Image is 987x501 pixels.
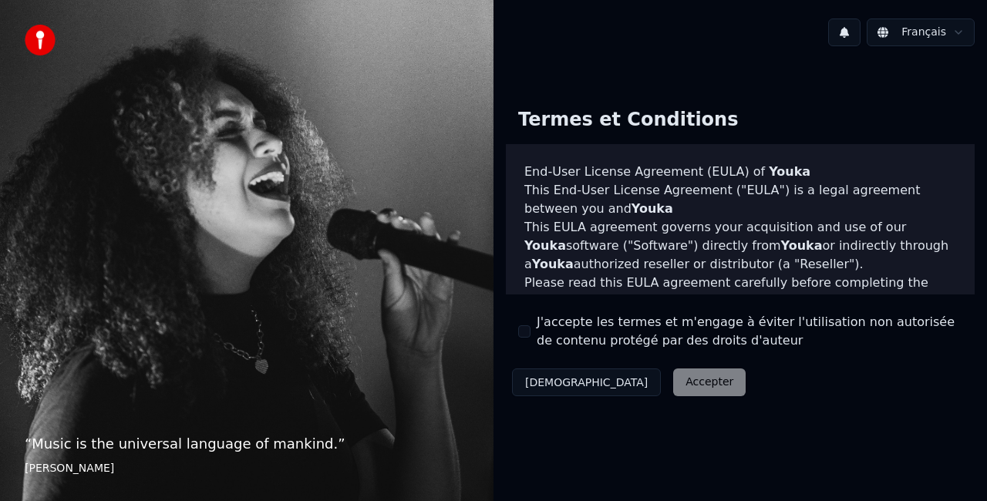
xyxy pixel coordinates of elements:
[537,313,962,350] label: J'accepte les termes et m'engage à éviter l'utilisation non autorisée de contenu protégé par des ...
[524,181,956,218] p: This End-User License Agreement ("EULA") is a legal agreement between you and
[25,461,469,476] footer: [PERSON_NAME]
[781,238,823,253] span: Youka
[506,96,750,145] div: Termes et Conditions
[512,368,661,396] button: [DEMOGRAPHIC_DATA]
[532,257,574,271] span: Youka
[524,218,956,274] p: This EULA agreement governs your acquisition and use of our software ("Software") directly from o...
[25,433,469,455] p: “ Music is the universal language of mankind. ”
[524,163,956,181] h3: End-User License Agreement (EULA) of
[524,274,956,348] p: Please read this EULA agreement carefully before completing the installation process and using th...
[769,164,810,179] span: Youka
[524,238,566,253] span: Youka
[736,294,778,308] span: Youka
[632,201,673,216] span: Youka
[25,25,56,55] img: youka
